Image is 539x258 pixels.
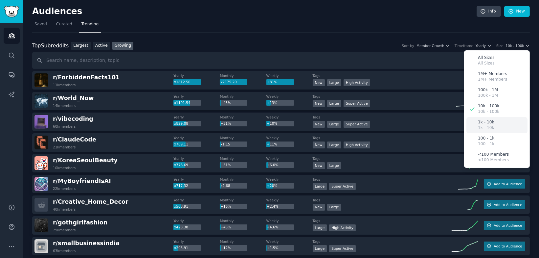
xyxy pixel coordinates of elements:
div: Size [496,43,504,48]
span: +10% [267,121,277,125]
button: Add to Audience [484,242,525,251]
dt: Monthly [220,115,266,119]
div: Large [327,204,342,211]
p: 100 - 1k [478,141,494,147]
img: ForbiddenFacts101 [34,73,48,87]
p: 1k - 10k [478,125,494,131]
input: Search name, description, topic [32,52,530,69]
span: +12% [220,246,231,250]
span: r/ ClaudeCode [53,136,96,143]
span: Curated [56,21,72,27]
span: +81% [267,80,277,84]
span: +13% [267,101,277,105]
dt: Weekly [266,239,313,244]
span: x1812.50 [174,80,191,84]
span: Add to Audience [494,244,522,248]
span: x423.38 [174,225,188,229]
span: x789.11 [174,142,188,146]
div: Large [313,224,327,231]
dt: Yearly [173,198,220,202]
span: x1101.54 [174,101,191,105]
img: ClaudeCode [34,136,48,149]
span: +20% [267,184,277,188]
dt: Yearly [173,94,220,99]
dt: Monthly [220,239,266,244]
div: Large [327,142,342,148]
p: 100 - 1k [478,136,494,142]
span: x508.91 [174,204,188,208]
div: Super Active [329,183,356,190]
div: Large [313,245,327,252]
div: Large [327,79,342,86]
img: MyBoyfriendIsAI [34,177,48,191]
img: World_Now [34,94,48,108]
dt: Monthly [220,136,266,140]
button: Yearly [476,43,492,48]
a: Saved [32,19,49,33]
div: Large [327,162,342,169]
button: Add to Audience [484,179,525,189]
div: 63k members [53,248,76,253]
p: 1M+ Members [478,77,507,83]
p: 10k - 100k [478,103,499,109]
span: x829.08 [174,121,188,125]
dt: Yearly [173,239,220,244]
span: r/ Creative_Home_Decor [53,198,128,205]
a: Largest [71,42,91,50]
p: All Sizes [478,61,495,66]
dt: Weekly [266,177,313,182]
div: New [313,100,325,107]
p: <100 Members [478,157,509,163]
dt: Monthly [220,156,266,161]
h2: Audiences [32,6,477,17]
span: r/ smallbusinessindia [53,240,120,246]
span: +4.6% [267,225,278,229]
dt: Tags [313,198,452,202]
div: Large [313,183,327,190]
dt: Yearly [173,156,220,161]
span: +31% [220,163,231,167]
span: +45% [220,101,231,105]
dt: Yearly [173,73,220,78]
dt: Monthly [220,219,266,223]
div: 21k members [53,145,76,149]
img: gothgirlfashion [34,219,48,232]
span: r/ ForbiddenFacts101 [53,74,120,81]
span: Yearly [476,43,486,48]
span: x2175.20 [220,80,237,84]
div: 11k members [53,83,76,87]
div: New [313,121,325,128]
span: 10k - 100k [505,43,524,48]
dt: Tags [313,115,452,119]
a: New [504,6,530,17]
span: r/ KoreaSeoulBeauty [53,157,118,164]
a: Growing [112,42,134,50]
dt: Tags [313,94,452,99]
div: High Activity [329,224,356,231]
p: <100 Members [478,152,509,158]
button: Add to Audience [484,221,525,230]
dt: Tags [313,239,452,244]
div: 40k members [53,207,76,212]
span: r/ World_Now [53,95,94,101]
span: Saved [34,21,47,27]
span: r/ gothgirlfashion [53,219,107,226]
dt: Yearly [173,177,220,182]
p: 1k - 10k [478,119,494,125]
div: Sort by [402,43,414,48]
div: High Activity [344,142,370,148]
span: Add to Audience [494,223,522,228]
a: Info [477,6,501,17]
div: Large [327,121,342,128]
dt: Weekly [266,156,313,161]
dt: Monthly [220,73,266,78]
dt: Yearly [173,136,220,140]
span: +2.4% [267,204,278,208]
span: +11% [267,142,277,146]
span: +6.0% [267,163,278,167]
div: Timeframe [455,43,473,48]
dt: Tags [313,177,452,182]
button: Add to Audience [484,200,525,209]
div: Super Active [344,100,370,107]
a: Curated [54,19,75,33]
